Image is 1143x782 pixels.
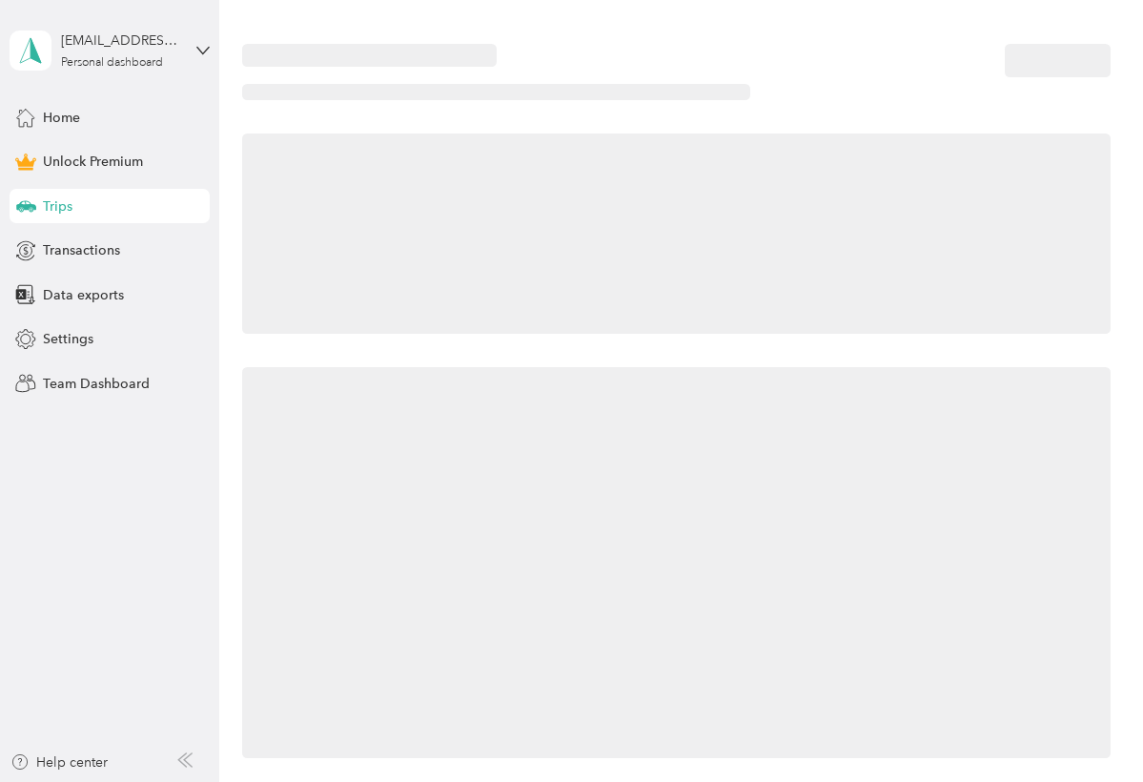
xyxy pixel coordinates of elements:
[61,57,163,69] div: Personal dashboard
[43,240,120,260] span: Transactions
[43,152,143,172] span: Unlock Premium
[10,752,108,772] button: Help center
[43,329,93,349] span: Settings
[43,196,72,216] span: Trips
[1036,675,1143,782] iframe: Everlance-gr Chat Button Frame
[61,31,180,51] div: [EMAIL_ADDRESS][PERSON_NAME][DOMAIN_NAME]
[43,285,124,305] span: Data exports
[43,374,150,394] span: Team Dashboard
[43,108,80,128] span: Home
